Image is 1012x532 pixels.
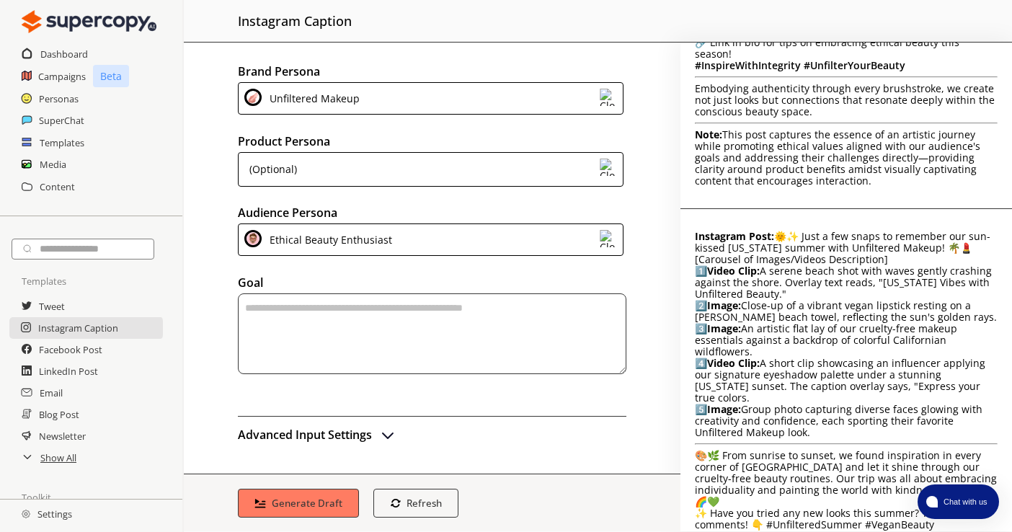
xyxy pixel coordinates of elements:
[22,7,156,36] img: Close
[39,404,79,425] a: Blog Post
[707,264,760,278] strong: Video Clip:
[40,154,66,175] a: Media
[918,484,999,519] button: atlas-launcher
[695,231,998,254] p: 🌞✨ Just a few snaps to remember our sun-kissed [US_STATE] summer with Unfiltered Makeup! 🌴💄
[695,358,998,404] p: 4️⃣ A short clip showcasing an influencer applying our signature eyeshadow palette under a stunni...
[93,65,129,87] p: Beta
[39,425,86,447] a: Newsletter
[407,497,442,510] b: Refresh
[238,7,352,35] h2: instagram caption
[600,89,617,106] img: Close
[38,66,86,87] a: Campaigns
[238,272,626,293] h2: Goal
[938,496,990,507] span: Chat with us
[238,61,626,82] h2: Brand Persona
[40,43,88,65] a: Dashboard
[379,426,396,443] img: Open
[695,254,998,265] p: [Carousel of Images/Videos Description]
[39,88,79,110] a: Personas
[40,382,63,404] a: Email
[695,450,998,507] p: 🎨🌿 From sunrise to sunset, we found inspiration in every corner of [GEOGRAPHIC_DATA] and let it s...
[707,356,760,370] strong: Video Clip:
[40,132,84,154] a: Templates
[695,83,998,118] p: Embodying authenticity through every brushstroke, we create not just looks but connections that r...
[272,497,342,510] b: Generate Draft
[707,322,741,335] strong: Image:
[39,360,98,382] a: LinkedIn Post
[695,300,998,323] p: 2️⃣ Close-up of a vibrant vegan lipstick resting on a [PERSON_NAME] beach towel, reflecting the s...
[373,489,459,518] button: Refresh
[707,402,741,416] strong: Image:
[244,230,262,247] img: Close
[40,447,76,469] a: Show All
[38,317,118,339] a: Instagram Caption
[238,424,372,445] h2: Advanced Input Settings
[39,296,65,317] a: Tweet
[695,128,722,141] strong: Note:
[238,130,626,152] h2: Product Persona
[22,510,30,518] img: Close
[265,230,392,249] div: Ethical Beauty Enthusiast
[238,489,359,518] button: Generate Draft
[695,37,998,60] p: 🔗 Link in bio for tips on embracing ethical beauty this season!
[695,265,998,300] p: 1️⃣ A serene beach shot with waves gently crashing against the shore. Overlay text reads, "[US_ST...
[39,339,102,360] a: Facebook Post
[238,424,396,445] button: advanced-inputs
[265,89,360,108] div: Unfiltered Makeup
[244,159,297,180] div: (Optional)
[244,89,262,106] img: Close
[695,58,905,72] b: # InspireWithIntegrity #UnfilterYourBeauty
[695,129,998,187] p: This post captures the essence of an artistic journey while promoting ethical values aligned with...
[238,293,626,374] textarea: textarea-textarea
[600,230,617,247] img: Close
[707,298,741,312] strong: Image:
[238,202,626,223] h2: Audience Persona
[39,110,84,131] a: SuperChat
[695,229,774,243] strong: Instagram Post:
[40,176,75,198] a: Content
[600,159,617,176] img: Close
[695,323,998,358] p: 3️⃣ An artistic flat lay of our cruelty-free makeup essentials against a backdrop of colorful Cal...
[695,404,998,438] p: 5️⃣ Group photo capturing diverse faces glowing with creativity and confidence, each sporting the...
